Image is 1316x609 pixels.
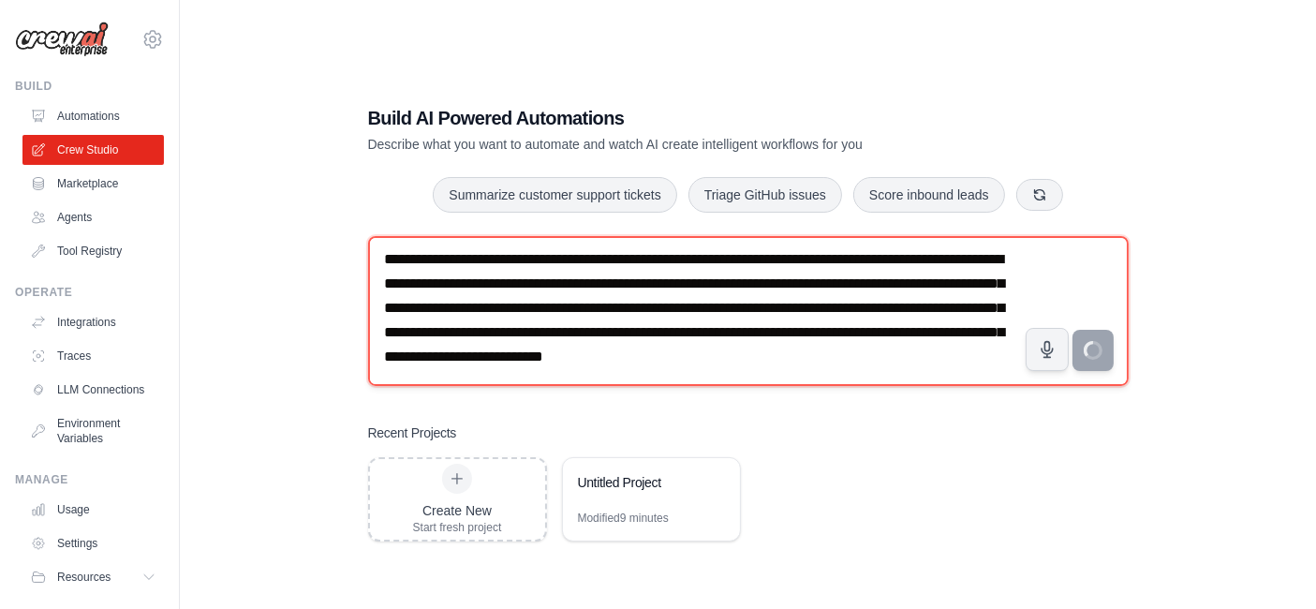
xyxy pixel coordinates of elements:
h1: Build AI Powered Automations [368,105,998,131]
a: Integrations [22,307,164,337]
button: Resources [22,562,164,592]
a: Settings [22,528,164,558]
a: Tool Registry [22,236,164,266]
a: Traces [22,341,164,371]
button: Summarize customer support tickets [433,177,676,213]
button: Click to speak your automation idea [1026,328,1069,371]
a: Marketplace [22,169,164,199]
a: LLM Connections [22,375,164,405]
a: Usage [22,495,164,525]
p: Describe what you want to automate and watch AI create intelligent workflows for you [368,135,998,154]
button: Triage GitHub issues [688,177,842,213]
div: Create New [413,501,502,520]
a: Environment Variables [22,408,164,453]
iframe: Chat Widget [1222,519,1316,609]
button: Get new suggestions [1016,179,1063,211]
div: Modified 9 minutes [578,511,669,526]
h3: Recent Projects [368,423,457,442]
div: Widget de chat [1222,519,1316,609]
a: Automations [22,101,164,131]
span: Resources [57,570,111,585]
a: Agents [22,202,164,232]
div: Untitled Project [578,473,706,492]
div: Start fresh project [413,520,502,535]
div: Operate [15,285,164,300]
div: Manage [15,472,164,487]
button: Score inbound leads [853,177,1005,213]
div: Build [15,79,164,94]
img: Logo [15,22,109,57]
a: Crew Studio [22,135,164,165]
